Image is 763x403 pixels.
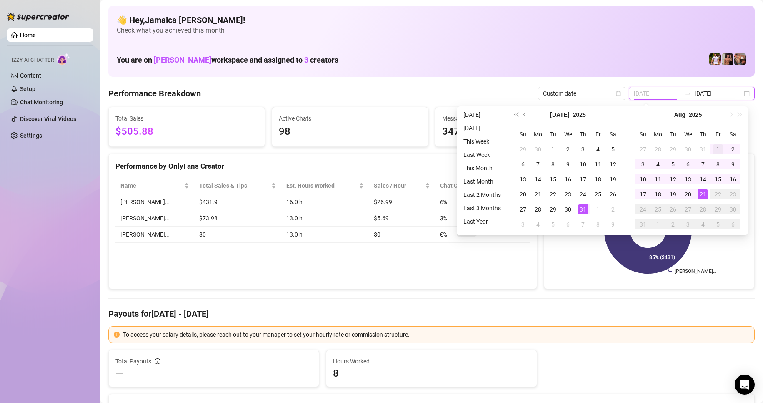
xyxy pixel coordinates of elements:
div: 30 [683,144,693,154]
div: 26 [668,204,678,214]
span: Messages Sent [442,114,585,123]
td: $431.9 [194,194,281,210]
th: Total Sales & Tips [194,178,281,194]
td: 2025-07-18 [590,172,605,187]
div: 3 [578,144,588,154]
th: Su [635,127,650,142]
span: 6 % [440,197,453,207]
th: Sa [605,127,620,142]
td: 2025-07-17 [575,172,590,187]
td: 2025-07-24 [575,187,590,202]
div: Open Intercom Messenger [735,375,755,395]
div: 30 [563,204,573,214]
img: AI Chatter [57,53,70,65]
th: Th [575,127,590,142]
td: 2025-08-21 [695,187,710,202]
a: Chat Monitoring [20,99,63,106]
th: Su [515,127,530,142]
div: 1 [593,204,603,214]
div: 29 [668,144,678,154]
div: 3 [683,219,693,229]
h4: Performance Breakdown [108,88,201,99]
th: Tu [545,127,560,142]
h4: 👋 Hey, Jamaica [PERSON_NAME] ! [117,14,746,26]
td: 2025-07-08 [545,157,560,172]
div: 10 [638,174,648,184]
td: 2025-09-05 [710,217,725,232]
td: 13.0 h [281,210,369,227]
div: 25 [653,204,663,214]
div: 7 [533,159,543,169]
td: 2025-08-29 [710,202,725,217]
div: 19 [668,189,678,199]
td: 2025-08-28 [695,202,710,217]
td: 2025-08-01 [710,142,725,157]
div: 31 [638,219,648,229]
div: 20 [518,189,528,199]
td: 2025-07-10 [575,157,590,172]
div: 10 [578,159,588,169]
text: [PERSON_NAME]… [675,269,716,275]
div: 3 [638,159,648,169]
td: 2025-09-04 [695,217,710,232]
div: 2 [728,144,738,154]
td: 13.0 h [281,227,369,243]
td: 2025-08-18 [650,187,665,202]
td: 2025-08-11 [650,172,665,187]
th: Sa [725,127,740,142]
div: 14 [533,174,543,184]
div: 5 [668,159,678,169]
div: 31 [698,144,708,154]
div: 1 [548,144,558,154]
button: Choose a month [550,106,569,123]
th: Th [695,127,710,142]
div: 29 [518,144,528,154]
li: This Week [460,136,504,146]
div: 20 [683,189,693,199]
td: 2025-07-15 [545,172,560,187]
div: 21 [698,189,708,199]
td: 2025-07-03 [575,142,590,157]
div: Est. Hours Worked [286,181,357,190]
td: 2025-07-21 [530,187,545,202]
td: 2025-07-01 [545,142,560,157]
th: We [680,127,695,142]
div: 18 [593,174,603,184]
td: 2025-08-10 [635,172,650,187]
th: Mo [650,127,665,142]
li: Last Week [460,150,504,160]
div: 12 [608,159,618,169]
td: 2025-07-12 [605,157,620,172]
td: 2025-07-20 [515,187,530,202]
div: 6 [728,219,738,229]
td: 2025-07-31 [695,142,710,157]
td: 2025-09-06 [725,217,740,232]
div: 15 [713,174,723,184]
span: Chat Conversion [440,181,518,190]
div: 1 [653,219,663,229]
button: Previous month (PageUp) [520,106,530,123]
div: 17 [578,174,588,184]
span: 0 % [440,230,453,239]
th: Fr [590,127,605,142]
div: 9 [608,219,618,229]
h1: You are on workspace and assigned to creators [117,55,338,65]
div: 13 [518,174,528,184]
td: $73.98 [194,210,281,227]
div: 31 [578,204,588,214]
td: 2025-08-03 [515,217,530,232]
td: 2025-07-30 [560,202,575,217]
div: 2 [563,144,573,154]
div: 29 [713,204,723,214]
div: 5 [548,219,558,229]
span: Name [120,181,183,190]
div: 27 [638,144,648,154]
td: 2025-08-23 [725,187,740,202]
span: Sales / Hour [374,181,423,190]
td: 2025-07-05 [605,142,620,157]
td: 2025-08-09 [605,217,620,232]
div: 7 [698,159,708,169]
div: To access your salary details, please reach out to your manager to set your hourly rate or commis... [123,330,749,339]
li: Last Month [460,176,504,186]
td: 2025-08-27 [680,202,695,217]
